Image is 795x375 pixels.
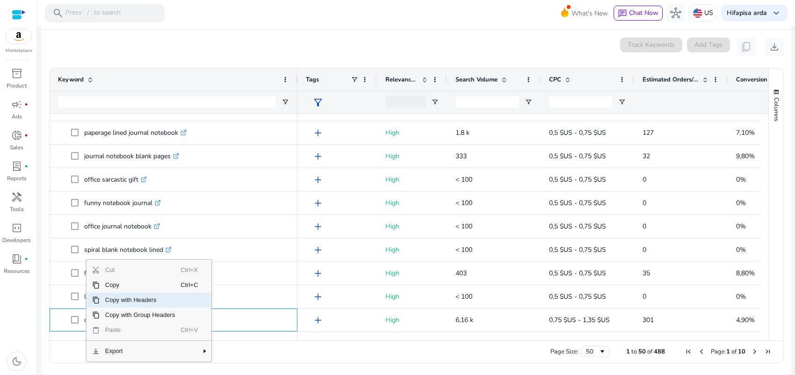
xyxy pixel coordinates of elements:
span: Ctrl+C [181,278,201,293]
span: 0,5 $US - 0,75 $US [549,175,606,184]
span: 0,5 $US - 0,75 $US [549,199,606,207]
span: download [769,41,780,52]
span: 0,5 $US - 0,75 $US [549,292,606,301]
p: Developers [2,236,31,244]
span: 8,80% [736,269,755,278]
span: CPC [549,75,561,84]
p: spiral blank notebook lined [84,240,172,259]
p: lined blank journal hardcover [84,287,177,306]
p: Product [7,81,27,90]
span: fiber_manual_record [24,164,28,168]
p: High [385,170,439,189]
span: Copy [100,278,181,293]
p: Press to search [65,8,121,18]
span: 0 [643,199,646,207]
span: Keyword [58,75,84,84]
span: 1 [726,347,730,356]
span: 0% [736,222,746,231]
span: 301 [643,316,654,324]
span: 50 [638,347,646,356]
p: US [704,5,713,21]
span: Tags [306,75,319,84]
span: search [52,7,64,19]
button: Open Filter Menu [525,98,532,106]
span: of [647,347,652,356]
span: fiber_manual_record [24,133,28,137]
p: office sarcastic gift [84,170,147,189]
span: add [312,291,324,302]
span: < 100 [455,292,472,301]
span: Cut [100,263,181,278]
p: office journal notebook [84,217,160,236]
span: 0,5 $US - 0,75 $US [549,222,606,231]
span: add [312,198,324,209]
span: 488 [654,347,665,356]
span: 0% [736,292,746,301]
span: handyman [11,191,22,203]
span: book_4 [11,253,22,265]
span: add [312,104,324,115]
input: Search Volume Filter Input [455,96,519,108]
span: campaign [11,99,22,110]
p: High [385,264,439,283]
span: add [312,174,324,185]
span: 0,5 $US - 0,75 $US [549,245,606,254]
span: fiber_manual_record [24,103,28,106]
button: Open Filter Menu [431,98,439,106]
span: 0% [736,175,746,184]
span: Export [100,344,181,359]
p: Hi [727,10,767,16]
span: 333 [455,152,467,161]
span: Paste [100,323,181,338]
span: 35 [643,269,650,278]
span: 0,5 $US - 0,75 $US [549,269,606,278]
span: 1 [626,347,630,356]
span: dark_mode [11,356,22,367]
p: High [385,310,439,330]
p: High [385,147,439,166]
span: Conversion Rate [736,75,782,84]
input: Keyword Filter Input [58,96,276,108]
div: First Page [685,348,692,355]
span: code_blocks [11,222,22,234]
span: 0% [736,199,746,207]
span: < 100 [455,222,472,231]
span: What's New [571,5,608,22]
div: 50 [586,347,599,356]
p: Tools [10,205,24,213]
p: journal notebook blank pages [84,147,179,166]
span: Search Volume [455,75,498,84]
div: Context Menu [86,259,212,362]
span: 0 [643,245,646,254]
span: add [312,244,324,256]
p: High [385,123,439,142]
span: Relevance Score [385,75,418,84]
span: donut_small [11,130,22,141]
p: High [385,287,439,306]
span: 0 [643,175,646,184]
span: add [312,268,324,279]
span: 7,10% [736,128,755,137]
input: CPC Filter Input [549,96,613,108]
span: Ctrl+V [181,323,201,338]
button: chatChat Now [614,6,663,21]
span: keyboard_arrow_down [771,7,782,19]
span: hub [670,7,681,19]
span: fiber_manual_record [24,257,28,261]
b: fapisa arda [733,8,767,17]
p: Ads [12,112,22,121]
span: 9,80% [736,152,755,161]
span: Ctrl+X [181,263,201,278]
span: Chat Now [629,8,658,17]
p: High [385,217,439,236]
p: funny notebook journal [84,193,161,213]
button: download [765,37,784,56]
span: Copy with Group Headers [100,308,181,323]
span: 0 [643,292,646,301]
p: Sales [10,143,23,152]
span: < 100 [455,175,472,184]
span: lab_profile [11,161,22,172]
span: < 100 [455,245,472,254]
span: 0,5 $US - 0,75 $US [549,152,606,161]
span: filter_alt [312,97,324,108]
